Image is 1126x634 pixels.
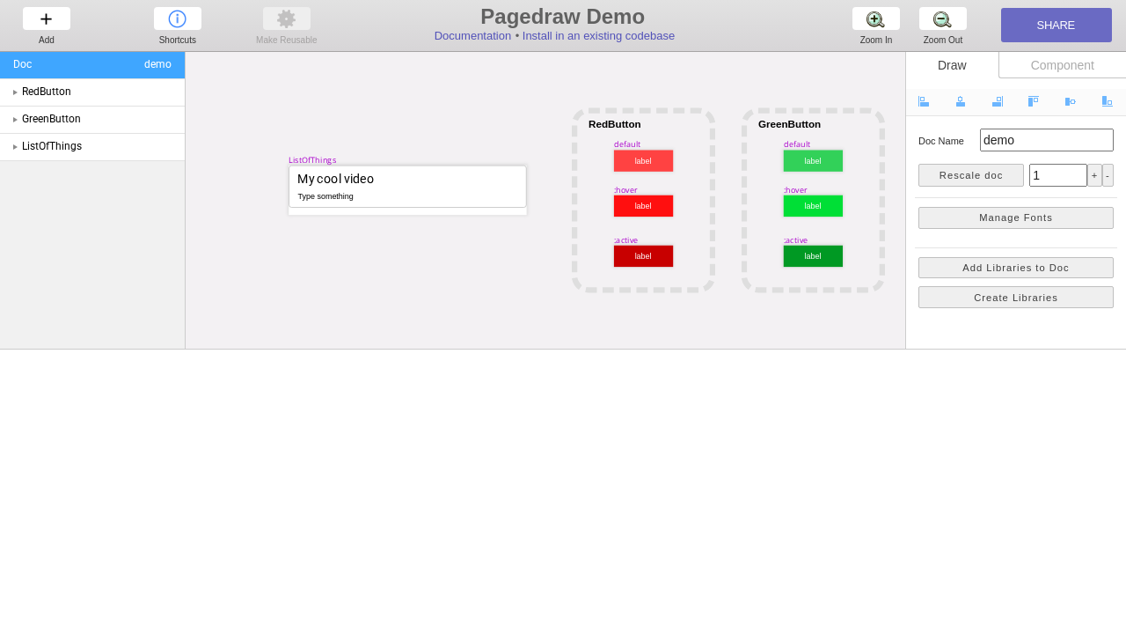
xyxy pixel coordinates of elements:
button: Create Libraries [918,286,1114,308]
span: GreenButton [22,112,168,127]
a: Install in an existing codebase [523,29,675,42]
div: Zoom In [843,35,910,45]
img: zoom-minus.png [933,10,952,28]
div: :hover [784,184,808,195]
div: SHARE [1037,18,1076,32]
span: ListOfThings [22,139,168,154]
img: baseline-add-24px.svg [37,10,55,28]
div: Add [13,35,80,45]
div: default [784,139,811,150]
a: Documentation [435,29,512,42]
div: Zoom Out [910,35,976,45]
div: ListOfThings [289,154,336,165]
img: icons2%20copy%204.png [168,10,186,28]
button: - [1102,164,1114,187]
div: Component [998,52,1126,78]
div: :active [784,234,808,245]
span: RedButton [22,85,168,100]
div: Shortcuts [144,35,211,45]
h5: Doc name [918,136,980,146]
div: Pagedraw Demo [435,4,691,29]
div: default [614,139,641,150]
div: :active [614,234,639,245]
img: zoom-plus.png [866,10,885,28]
div: Make Reusable [243,35,331,45]
button: Add Libraries to Doc [918,257,1114,279]
div: Doc [13,57,32,72]
div: • [515,29,520,42]
button: + [1087,164,1101,187]
button: Rescale doc [918,164,1024,187]
div: Draw [906,52,998,78]
img: simple-gear.png [277,10,296,28]
div: demo [144,57,172,72]
button: Manage Fonts [918,207,1114,229]
div: :hover [614,184,638,195]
